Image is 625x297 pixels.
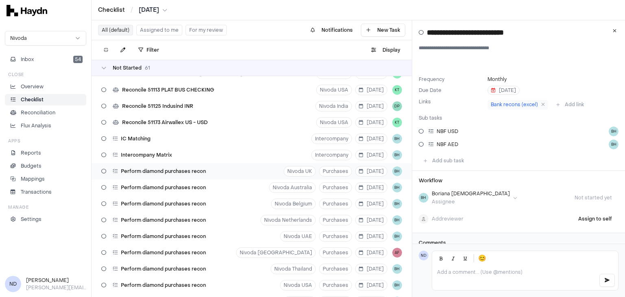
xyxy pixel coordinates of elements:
[269,182,316,193] button: Nivoda Australia
[355,85,387,95] button: [DATE]
[392,199,402,209] span: BH
[319,247,352,258] button: Purchases
[133,44,164,57] button: Filter
[355,101,387,111] button: [DATE]
[419,115,442,121] label: Sub tasks
[419,154,469,167] button: Add sub task
[21,216,42,223] p: Settings
[366,44,405,57] button: Display
[5,81,86,92] a: Overview
[487,86,520,95] button: [DATE]
[359,135,384,142] span: [DATE]
[419,214,463,224] button: Addreviewer
[609,140,618,149] span: BH
[359,249,384,256] span: [DATE]
[319,264,352,274] button: Purchases
[5,214,86,225] a: Settings
[392,134,402,144] button: BH
[551,98,589,111] button: Add link
[392,264,402,274] span: BH
[419,190,517,205] button: BHBoriana [DEMOGRAPHIC_DATA]Assignee
[419,251,428,260] span: ND
[121,168,206,175] span: Perform diamond purchases recon
[5,120,86,131] a: Flux Analysis
[311,150,352,160] button: Intercompany
[145,65,150,71] span: 61
[392,166,402,176] span: BH
[21,149,41,157] p: Reports
[236,247,316,258] button: Nivoda [GEOGRAPHIC_DATA]
[316,85,352,95] button: Nivoda USA
[419,193,428,203] span: BH
[21,56,34,63] span: Inbox
[319,215,352,225] button: Purchases
[609,127,618,136] button: BH
[355,150,387,160] button: [DATE]
[355,117,387,128] button: [DATE]
[437,128,458,135] span: NBF USD
[284,166,316,177] button: Nivoda UK
[359,217,384,223] span: [DATE]
[5,94,86,105] a: Checklist
[306,24,358,37] button: Notifications
[5,107,86,118] a: Reconciliation
[121,266,206,272] span: Perform diamond purchases recon
[21,122,51,129] p: Flux Analysis
[392,215,402,225] button: BH
[437,141,458,148] span: NBF AED
[359,201,384,207] span: [DATE]
[392,248,402,258] button: AF
[121,201,206,207] span: Perform diamond purchases recon
[359,103,384,109] span: [DATE]
[359,266,384,272] span: [DATE]
[21,83,44,90] p: Overview
[121,282,206,288] span: Perform diamond purchases recon
[392,183,402,192] span: BH
[435,253,447,264] button: Bold (Ctrl+B)
[21,109,55,116] p: Reconciliation
[129,6,135,14] span: /
[491,87,516,94] span: [DATE]
[5,54,86,65] button: Inbox54
[572,212,618,226] button: Assign to self
[122,87,214,93] span: Reconcile 51113 PLAT BUS CHECKING
[476,253,488,264] button: 😊
[392,231,402,241] span: BH
[271,264,316,274] button: Nivoda Thailand
[98,6,167,14] nav: breadcrumb
[136,25,182,35] button: Assigned to me
[355,199,387,209] button: [DATE]
[5,147,86,159] a: Reports
[359,119,384,126] span: [DATE]
[359,152,384,158] span: [DATE]
[5,186,86,198] a: Transactions
[359,87,384,93] span: [DATE]
[355,166,387,177] button: [DATE]
[432,190,510,197] div: Boriana [DEMOGRAPHIC_DATA]
[361,24,405,37] button: New Task
[359,282,384,288] span: [DATE]
[432,199,510,205] div: Assignee
[432,216,463,222] span: Add reviewer
[319,182,352,193] button: Purchases
[392,118,402,127] button: KT
[319,280,352,290] button: Purchases
[121,217,206,223] span: Perform diamond purchases recon
[487,100,548,109] a: Bank recons (excel)
[412,125,625,138] a: NBF USDBH
[21,175,45,183] p: Mappings
[5,160,86,172] a: Budgets
[8,72,24,78] h3: Close
[392,85,402,95] button: KT
[392,150,402,160] span: BH
[122,119,208,126] span: Reconcile 51173 Airwallex US - USD
[392,280,402,290] span: BH
[121,152,172,158] span: Intercompany Matrix
[392,101,402,111] button: DP
[319,231,352,242] button: Purchases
